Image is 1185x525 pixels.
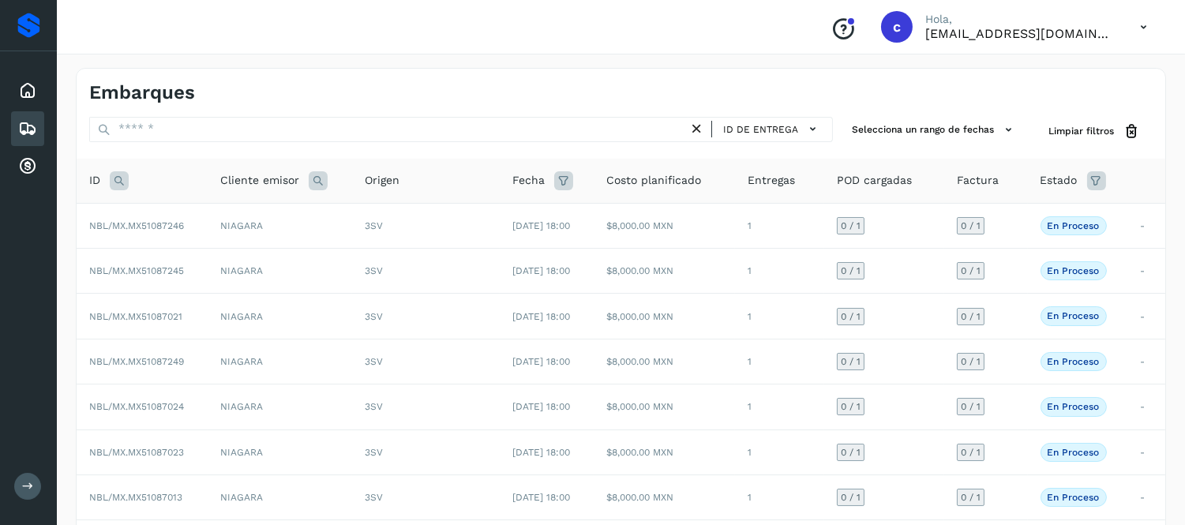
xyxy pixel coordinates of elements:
[1127,429,1165,474] td: -
[365,220,383,231] span: 3SV
[841,402,861,411] span: 0 / 1
[961,221,981,231] span: 0 / 1
[735,384,824,429] td: 1
[1048,124,1114,138] span: Limpiar filtros
[594,294,735,339] td: $8,000.00 MXN
[365,311,383,322] span: 3SV
[89,401,184,412] span: NBL/MX.MX51087024
[512,447,570,458] span: [DATE] 18:00
[512,172,545,189] span: Fecha
[208,339,352,384] td: NIAGARA
[512,401,570,412] span: [DATE] 18:00
[846,117,1023,143] button: Selecciona un rango de fechas
[594,429,735,474] td: $8,000.00 MXN
[735,294,824,339] td: 1
[512,311,570,322] span: [DATE] 18:00
[723,122,798,137] span: ID de entrega
[735,203,824,248] td: 1
[735,429,824,474] td: 1
[841,357,861,366] span: 0 / 1
[961,448,981,457] span: 0 / 1
[841,221,861,231] span: 0 / 1
[925,26,1115,41] p: cobranza@tms.com.mx
[594,384,735,429] td: $8,000.00 MXN
[512,265,570,276] span: [DATE] 18:00
[89,356,184,367] span: NBL/MX.MX51087249
[1048,220,1100,231] p: En proceso
[961,312,981,321] span: 0 / 1
[89,220,184,231] span: NBL/MX.MX51087246
[1127,384,1165,429] td: -
[512,356,570,367] span: [DATE] 18:00
[1127,339,1165,384] td: -
[365,356,383,367] span: 3SV
[594,475,735,520] td: $8,000.00 MXN
[11,149,44,184] div: Cuentas por cobrar
[606,172,701,189] span: Costo planificado
[841,493,861,502] span: 0 / 1
[735,249,824,294] td: 1
[512,492,570,503] span: [DATE] 18:00
[841,448,861,457] span: 0 / 1
[512,220,570,231] span: [DATE] 18:00
[1048,401,1100,412] p: En proceso
[961,357,981,366] span: 0 / 1
[594,249,735,294] td: $8,000.00 MXN
[365,401,383,412] span: 3SV
[89,172,100,189] span: ID
[837,172,912,189] span: POD cargadas
[89,81,195,104] h4: Embarques
[1048,356,1100,367] p: En proceso
[735,339,824,384] td: 1
[208,249,352,294] td: NIAGARA
[208,203,352,248] td: NIAGARA
[735,475,824,520] td: 1
[1048,310,1100,321] p: En proceso
[365,492,383,503] span: 3SV
[1127,249,1165,294] td: -
[718,118,826,141] button: ID de entrega
[208,475,352,520] td: NIAGARA
[89,447,184,458] span: NBL/MX.MX51087023
[1036,117,1153,146] button: Limpiar filtros
[208,384,352,429] td: NIAGARA
[89,311,182,322] span: NBL/MX.MX51087021
[841,312,861,321] span: 0 / 1
[1127,294,1165,339] td: -
[1048,447,1100,458] p: En proceso
[208,429,352,474] td: NIAGARA
[961,402,981,411] span: 0 / 1
[961,266,981,276] span: 0 / 1
[1048,492,1100,503] p: En proceso
[1127,203,1165,248] td: -
[11,73,44,108] div: Inicio
[208,294,352,339] td: NIAGARA
[961,493,981,502] span: 0 / 1
[957,172,999,189] span: Factura
[89,492,182,503] span: NBL/MX.MX51087013
[11,111,44,146] div: Embarques
[594,203,735,248] td: $8,000.00 MXN
[1041,172,1078,189] span: Estado
[220,172,299,189] span: Cliente emisor
[1048,265,1100,276] p: En proceso
[365,265,383,276] span: 3SV
[925,13,1115,26] p: Hola,
[365,447,383,458] span: 3SV
[365,172,399,189] span: Origen
[1127,475,1165,520] td: -
[748,172,795,189] span: Entregas
[89,265,184,276] span: NBL/MX.MX51087245
[594,339,735,384] td: $8,000.00 MXN
[841,266,861,276] span: 0 / 1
